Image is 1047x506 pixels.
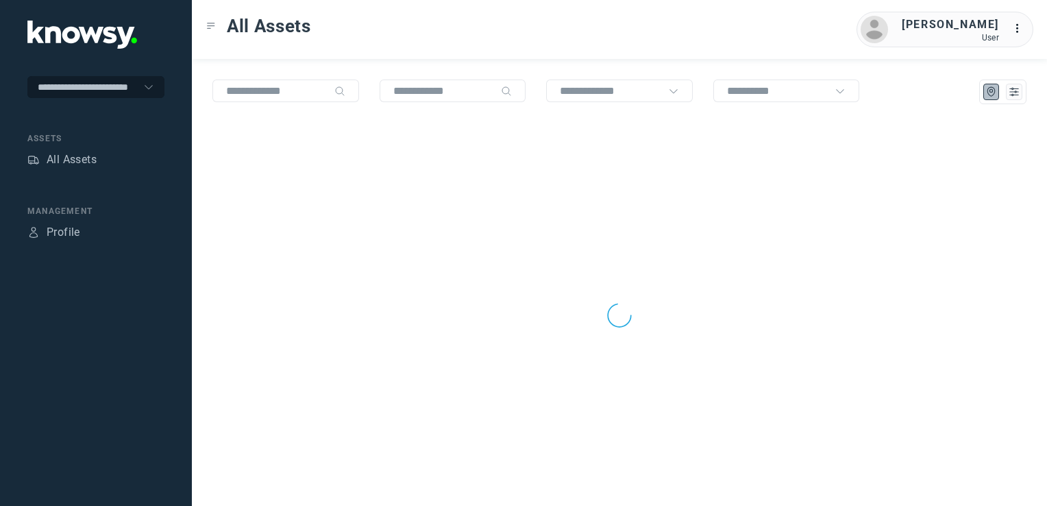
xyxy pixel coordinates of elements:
[334,86,345,97] div: Search
[861,16,888,43] img: avatar.png
[27,205,164,217] div: Management
[985,86,998,98] div: Map
[27,132,164,145] div: Assets
[206,21,216,31] div: Toggle Menu
[1013,21,1029,39] div: :
[501,86,512,97] div: Search
[47,152,97,168] div: All Assets
[27,224,80,241] a: ProfileProfile
[1013,23,1027,34] tspan: ...
[47,224,80,241] div: Profile
[27,226,40,239] div: Profile
[1013,21,1029,37] div: :
[27,154,40,166] div: Assets
[902,33,999,43] div: User
[902,16,999,33] div: [PERSON_NAME]
[1008,86,1020,98] div: List
[27,21,137,49] img: Application Logo
[227,14,311,38] span: All Assets
[27,152,97,168] a: AssetsAll Assets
